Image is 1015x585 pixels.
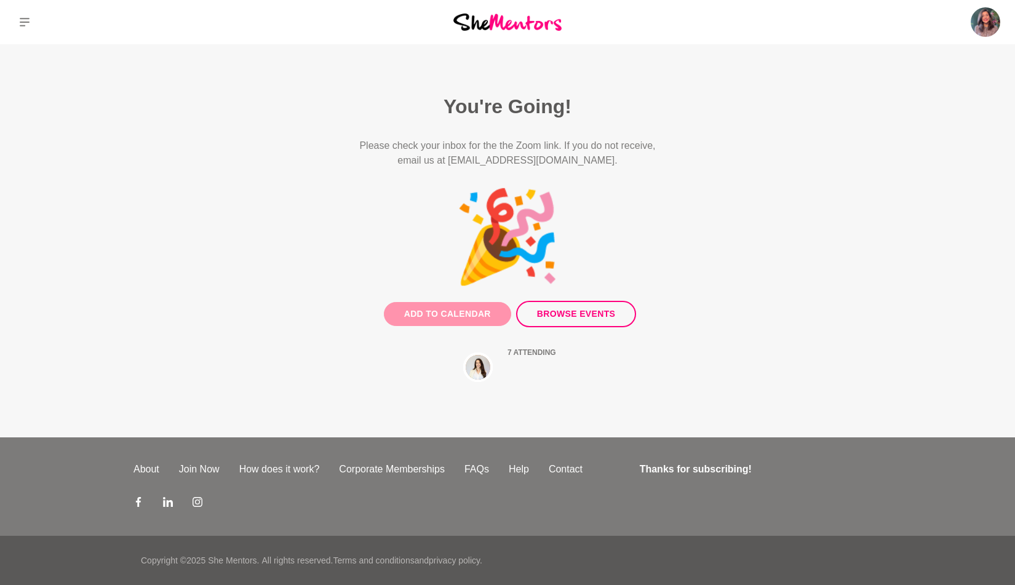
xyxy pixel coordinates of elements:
[163,496,173,511] a: LinkedIn
[141,554,259,567] p: Copyright © 2025 She Mentors .
[291,138,724,168] p: Please check your inbox for the the Zoom link. If you do not receive, email us at [EMAIL_ADDRESS]...
[291,193,724,281] p: 🎉
[133,496,143,511] a: Facebook
[229,462,330,477] a: How does it work?
[329,462,455,477] a: Corporate Memberships
[453,14,562,30] img: She Mentors Logo
[333,555,414,565] a: Terms and conditions
[507,347,724,358] p: 7 attending
[193,496,202,511] a: Instagram
[539,462,592,477] a: Contact
[429,555,480,565] a: privacy policy
[124,462,169,477] a: About
[640,462,874,477] h4: Thanks for subscribing!
[169,462,229,477] a: Join Now
[516,301,636,327] a: Browse Events
[499,462,539,477] a: Help
[384,302,511,326] button: Add to Calendar
[261,554,482,567] p: All rights reserved. and .
[291,94,724,119] h2: You're Going!
[466,355,490,380] img: Uploaded image
[971,7,1000,37] img: Jill Absolom
[455,462,499,477] a: FAQs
